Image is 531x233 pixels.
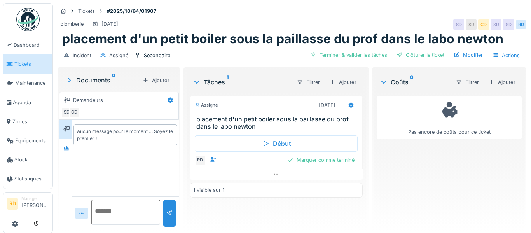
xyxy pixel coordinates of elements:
[140,75,173,86] div: Ajouter
[78,7,95,15] div: Tickets
[15,137,49,144] span: Équipements
[380,77,449,87] div: Coûts
[62,32,503,46] h1: placement d'un petit boiler sous la paillasse du prof dans le labo newton
[21,196,49,201] div: Manager
[195,135,358,152] div: Début
[452,77,482,88] div: Filtrer
[14,175,49,182] span: Statistiques
[327,77,360,88] div: Ajouter
[69,107,80,118] div: CD
[109,52,128,59] div: Assigné
[478,19,489,30] div: CD
[73,52,91,59] div: Incident
[393,50,447,60] div: Clôturer le ticket
[3,54,52,74] a: Tickets
[196,116,360,130] h3: placement d'un petit boiler sous la paillasse du prof dans le labo newton
[451,50,486,60] div: Modifier
[12,118,49,125] span: Zones
[410,77,414,87] sup: 0
[293,77,323,88] div: Filtrer
[503,19,514,30] div: SD
[3,74,52,93] a: Maintenance
[16,8,40,31] img: Badge_color-CXgf-gQk.svg
[382,100,517,136] div: Pas encore de coûts pour ce ticket
[60,20,84,28] div: plomberie
[112,75,115,85] sup: 0
[319,102,335,109] div: [DATE]
[307,50,390,60] div: Terminer & valider les tâches
[195,155,206,166] div: RD
[227,77,229,87] sup: 1
[453,19,464,30] div: SD
[193,186,224,194] div: 1 visible sur 1
[284,155,358,165] div: Marquer comme terminé
[3,112,52,131] a: Zones
[466,19,477,30] div: SD
[7,196,49,214] a: RD Manager[PERSON_NAME]
[77,128,174,142] div: Aucun message pour le moment … Soyez le premier !
[3,93,52,112] a: Agenda
[21,196,49,212] li: [PERSON_NAME]
[3,169,52,188] a: Statistiques
[101,20,118,28] div: [DATE]
[491,19,501,30] div: SD
[3,131,52,150] a: Équipements
[7,198,18,210] li: RD
[15,79,49,87] span: Maintenance
[14,41,49,49] span: Dashboard
[144,52,170,59] div: Secondaire
[61,107,72,118] div: SD
[3,35,52,54] a: Dashboard
[195,102,218,109] div: Assigné
[193,77,291,87] div: Tâches
[3,150,52,169] a: Stock
[14,156,49,163] span: Stock
[13,99,49,106] span: Agenda
[515,19,526,30] div: RD
[489,50,523,61] div: Actions
[14,60,49,68] span: Tickets
[73,96,103,104] div: Demandeurs
[486,77,519,88] div: Ajouter
[104,7,159,15] strong: #2025/10/64/01907
[65,75,140,85] div: Documents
